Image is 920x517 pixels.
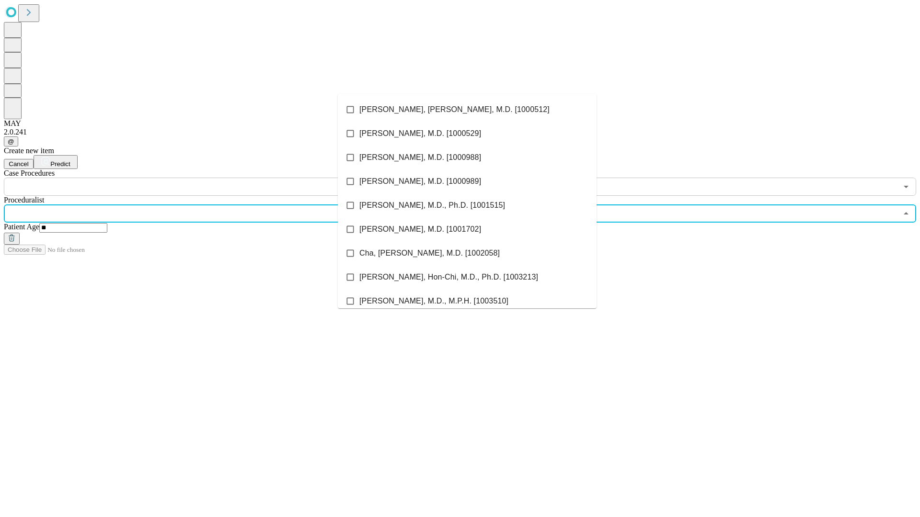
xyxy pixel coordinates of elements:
[359,271,538,283] span: [PERSON_NAME], Hon-Chi, M.D., Ph.D. [1003213]
[50,160,70,168] span: Predict
[359,224,481,235] span: [PERSON_NAME], M.D. [1001702]
[359,247,500,259] span: Cha, [PERSON_NAME], M.D. [1002058]
[4,146,54,155] span: Create new item
[899,207,913,220] button: Close
[34,155,78,169] button: Predict
[4,169,55,177] span: Scheduled Procedure
[899,180,913,193] button: Open
[4,119,916,128] div: MAY
[4,159,34,169] button: Cancel
[4,196,44,204] span: Proceduralist
[4,223,39,231] span: Patient Age
[8,138,14,145] span: @
[359,295,508,307] span: [PERSON_NAME], M.D., M.P.H. [1003510]
[359,176,481,187] span: [PERSON_NAME], M.D. [1000989]
[359,104,550,115] span: [PERSON_NAME], [PERSON_NAME], M.D. [1000512]
[4,128,916,136] div: 2.0.241
[359,128,481,139] span: [PERSON_NAME], M.D. [1000529]
[4,136,18,146] button: @
[359,152,481,163] span: [PERSON_NAME], M.D. [1000988]
[9,160,29,168] span: Cancel
[359,200,505,211] span: [PERSON_NAME], M.D., Ph.D. [1001515]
